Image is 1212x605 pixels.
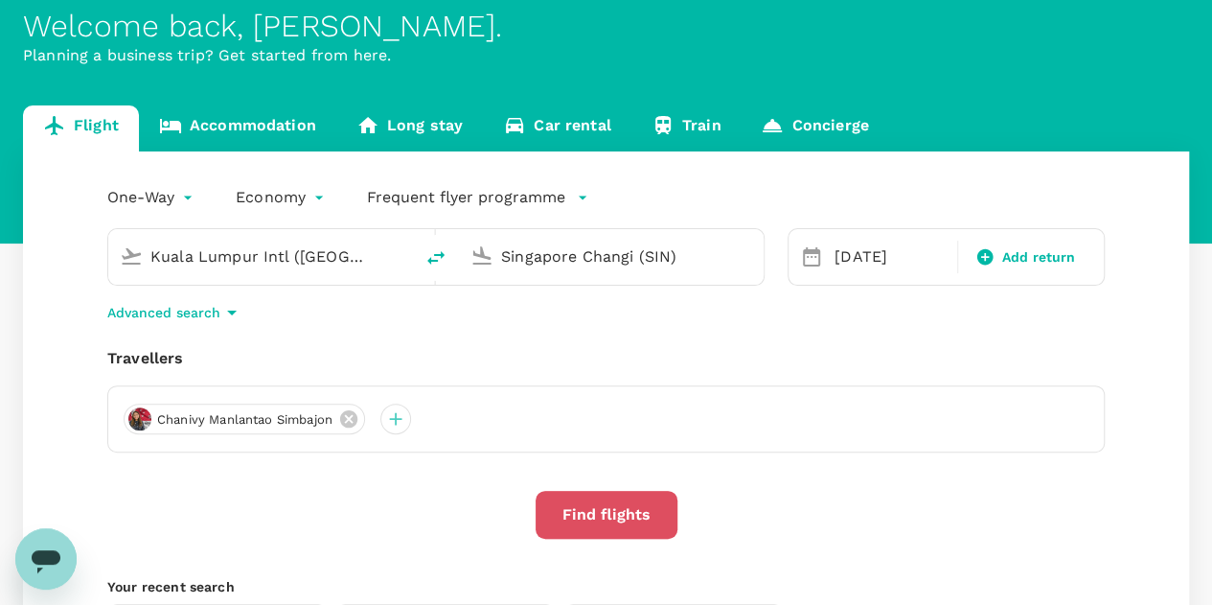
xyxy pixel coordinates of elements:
[23,9,1189,44] div: Welcome back , [PERSON_NAME] .
[23,105,139,151] a: Flight
[1002,247,1076,268] span: Add return
[23,44,1189,67] p: Planning a business trip? Get started from here.
[107,577,1105,596] p: Your recent search
[827,238,953,276] div: [DATE]
[107,182,197,213] div: One-Way
[536,491,677,539] button: Find flights
[501,242,723,271] input: Going to
[741,105,888,151] a: Concierge
[150,242,373,271] input: Depart from
[107,301,243,324] button: Advanced search
[367,186,565,209] p: Frequent flyer programme
[128,407,151,430] img: avatar-65bfa2c767887.png
[413,235,459,281] button: delete
[336,105,483,151] a: Long stay
[107,347,1105,370] div: Travellers
[750,254,754,258] button: Open
[15,528,77,590] iframe: Button to launch messaging window
[124,404,365,434] div: Chanivy Manlantao Simbajon
[146,410,344,430] span: Chanivy Manlantao Simbajon
[236,182,329,213] div: Economy
[139,105,336,151] a: Accommodation
[107,303,220,322] p: Advanced search
[483,105,631,151] a: Car rental
[367,186,588,209] button: Frequent flyer programme
[631,105,742,151] a: Train
[400,254,403,258] button: Open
